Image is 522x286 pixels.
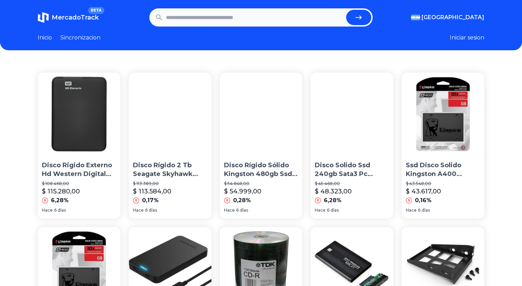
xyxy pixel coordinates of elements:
p: $ 45.468,00 [315,181,389,186]
p: Disco Rígido Sólido Kingston 480gb Ssd Now A400 Sata3 2.5 [224,161,298,178]
p: Disco Rígido 2 Tb Seagate Skyhawk Simil Purple Wd Dvr Cct [133,161,207,178]
span: Hace [133,207,144,213]
a: Disco Rígido 2 Tb Seagate Skyhawk Simil Purple Wd Dvr CctDisco Rígido 2 Tb Seagate Skyhawk Simil ... [129,73,211,219]
a: Disco Rígido Sólido Kingston 480gb Ssd Now A400 Sata3 2.5Disco Rígido Sólido Kingston 480gb Ssd N... [220,73,303,219]
p: $ 43.548,00 [406,181,480,186]
a: Sincronizacion [60,34,100,42]
span: [GEOGRAPHIC_DATA] [422,13,484,22]
p: $ 115.280,00 [42,186,80,196]
p: $ 113.584,00 [133,186,171,196]
a: Ssd Disco Solido Kingston A400 240gb Pc Gamer Sata 3Ssd Disco Solido Kingston A400 240gb Pc Gamer... [402,73,484,219]
span: Hace [406,207,417,213]
a: MercadoTrackBETA [38,12,99,23]
a: Disco Rigido Externo Hd Western Digital 1tb Usb 3.0 Win/macDisco Rigido Externo Hd Western Digita... [38,73,120,219]
span: 6 días [145,207,157,213]
img: Disco Rígido 2 Tb Seagate Skyhawk Simil Purple Wd Dvr Cct [129,73,211,155]
button: [GEOGRAPHIC_DATA] [411,13,484,22]
a: Inicio [38,34,52,42]
p: $ 43.617,00 [406,186,441,196]
p: 6,28% [324,196,342,205]
p: 0,16% [415,196,432,205]
img: Disco Solido Ssd 240gb Sata3 Pc Notebook Mac [311,73,393,155]
span: Hace [42,207,53,213]
p: 0,17% [142,196,159,205]
span: 6 días [418,207,430,213]
span: BETA [88,7,104,14]
p: $ 54.999,00 [224,186,261,196]
img: Disco Rígido Sólido Kingston 480gb Ssd Now A400 Sata3 2.5 [220,73,303,155]
img: MercadoTrack [38,12,49,23]
p: 0,28% [233,196,251,205]
p: Ssd Disco Solido Kingston A400 240gb Pc Gamer Sata 3 [406,161,480,178]
span: MercadoTrack [52,14,99,21]
img: Argentina [411,15,420,20]
span: 6 días [327,207,339,213]
p: $ 113.389,00 [133,181,207,186]
a: Disco Solido Ssd 240gb Sata3 Pc Notebook MacDisco Solido Ssd 240gb Sata3 Pc Notebook Mac$ 45.468,... [311,73,393,219]
p: $ 48.323,00 [315,186,352,196]
span: Hace [315,207,326,213]
img: Ssd Disco Solido Kingston A400 240gb Pc Gamer Sata 3 [402,73,484,155]
p: $ 108.468,00 [42,181,116,186]
span: 6 días [236,207,248,213]
p: 6,28% [51,196,69,205]
span: 6 días [54,207,66,213]
img: Disco Rigido Externo Hd Western Digital 1tb Usb 3.0 Win/mac [38,73,120,155]
span: Hace [224,207,235,213]
p: Disco Rigido Externo Hd Western Digital 1tb Usb 3.0 Win/mac [42,161,116,178]
p: $ 54.848,00 [224,181,298,186]
p: Disco Solido Ssd 240gb Sata3 Pc Notebook Mac [315,161,389,178]
button: Iniciar sesion [450,34,484,42]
